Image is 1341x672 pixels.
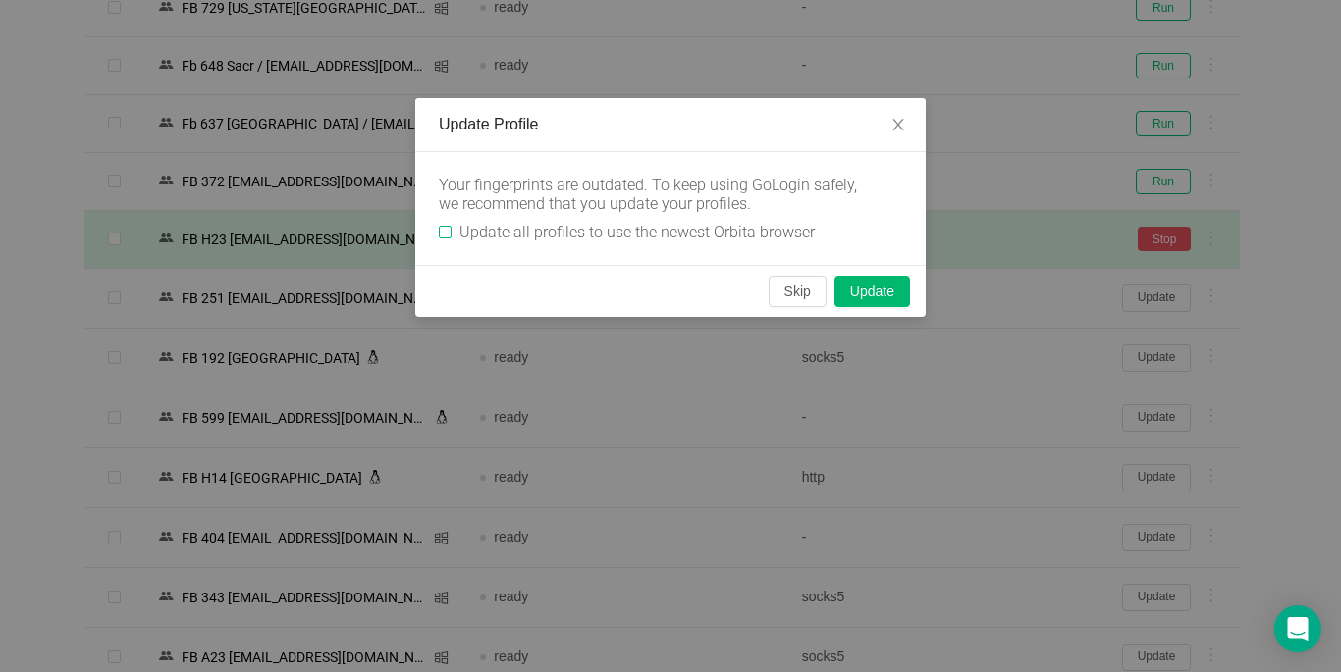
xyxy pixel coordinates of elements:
div: Your fingerprints are outdated. To keep using GoLogin safely, we recommend that you update your p... [439,176,871,213]
span: Update all profiles to use the newest Orbita browser [452,223,823,241]
button: Update [834,276,910,307]
button: Close [871,98,926,153]
i: icon: close [890,117,906,132]
div: Open Intercom Messenger [1274,605,1321,652]
div: Update Profile [439,114,902,135]
button: Skip [769,276,827,307]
